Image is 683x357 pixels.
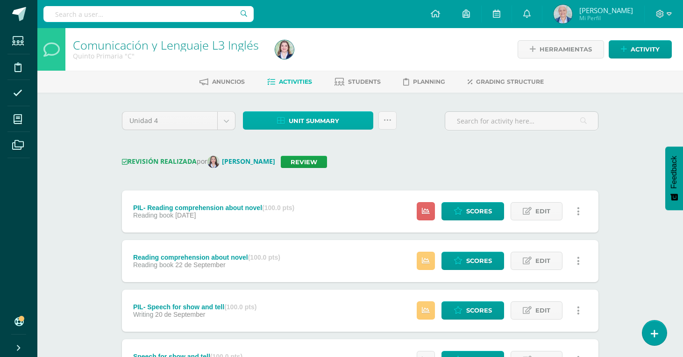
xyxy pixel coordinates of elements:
[133,254,280,261] div: Reading comprehension about novel
[413,78,445,85] span: Planning
[122,156,598,168] div: por
[133,204,294,211] div: PIL- Reading comprehension about novel
[281,156,327,168] a: Review
[199,74,245,89] a: Anuncios
[275,40,294,59] img: 08088c3899e504a44bc1e116c0e85173.png
[466,203,492,220] span: Scores
[579,14,633,22] span: Mi Perfil
[175,261,225,269] span: 22 de September
[73,37,259,53] a: Comunicación y Lenguaje L3 Inglés
[348,78,381,85] span: Students
[207,157,281,166] a: [PERSON_NAME]
[133,211,173,219] span: Reading book
[248,254,280,261] strong: (100.0 pts)
[289,112,339,130] span: Unit summary
[262,204,294,211] strong: (100.0 pts)
[466,252,492,270] span: Scores
[122,157,197,166] strong: REVISIÓN REALIZADA
[476,78,544,85] span: Grading structure
[554,5,572,23] img: 7f9121963eb843c30c7fd736a29cc10b.png
[445,112,598,130] input: Search for activity here…
[212,78,245,85] span: Anuncios
[279,78,312,85] span: Activities
[609,40,672,58] a: Activity
[665,146,683,210] button: Feedback - Mostrar encuesta
[466,302,492,319] span: Scores
[243,111,373,130] a: Unit summary
[43,6,254,22] input: Search a user…
[468,74,544,89] a: Grading structure
[122,112,235,130] a: Unidad 4
[441,202,504,220] a: Scores
[540,41,592,58] span: Herramientas
[535,302,550,319] span: Edit
[441,301,504,320] a: Scores
[222,157,275,166] strong: [PERSON_NAME]
[133,303,257,311] div: PIL- Speech for show and tell
[73,38,264,51] h1: Comunicación y Lenguaje L3 Inglés
[175,211,196,219] span: [DATE]
[334,74,381,89] a: Students
[631,41,660,58] span: Activity
[73,51,264,60] div: Quinto Primaria 'C'
[535,252,550,270] span: Edit
[129,112,210,130] span: Unidad 4
[535,203,550,220] span: Edit
[224,303,256,311] strong: (100.0 pts)
[403,74,445,89] a: Planning
[441,252,504,270] a: Scores
[579,6,633,15] span: [PERSON_NAME]
[207,156,220,168] img: 0f9ec2d767564e50cc744c52db13a0c2.png
[267,74,312,89] a: Activities
[133,311,153,318] span: Writing
[155,311,205,318] span: 20 de September
[518,40,604,58] a: Herramientas
[133,261,173,269] span: Reading book
[670,156,678,189] span: Feedback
